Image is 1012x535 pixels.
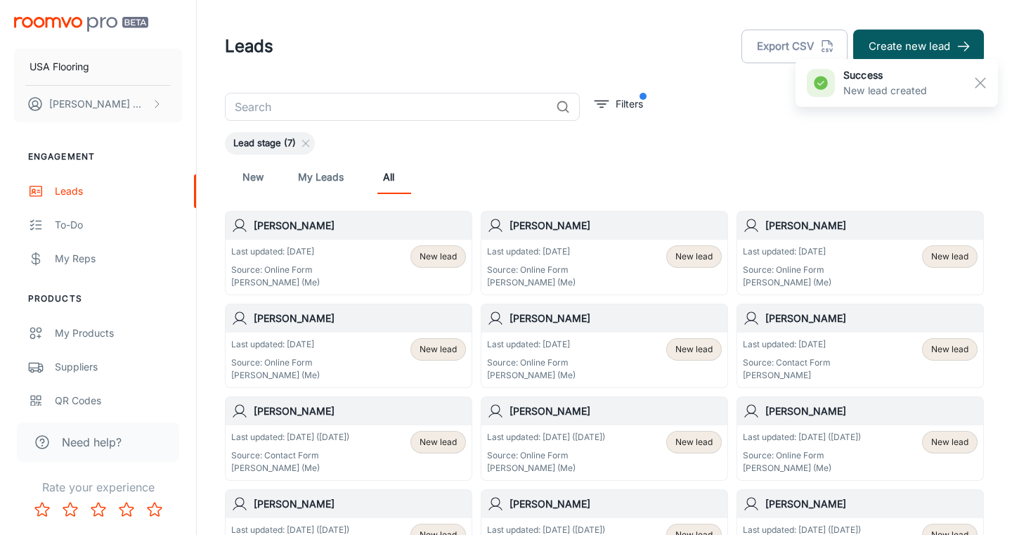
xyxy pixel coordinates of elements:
h6: success [843,67,927,83]
h6: [PERSON_NAME] [510,404,722,419]
button: Rate 5 star [141,496,169,524]
a: All [372,160,406,194]
p: Last updated: [DATE] [487,245,576,258]
p: Source: Online Form [231,356,320,369]
div: Suppliers [55,359,182,375]
a: [PERSON_NAME]Last updated: [DATE]Source: Online Form[PERSON_NAME] (Me)New lead [481,304,728,388]
div: QR Codes [55,393,182,408]
h6: [PERSON_NAME] [765,404,978,419]
a: [PERSON_NAME]Last updated: [DATE]Source: Contact Form[PERSON_NAME]New lead [737,304,984,388]
button: Rate 1 star [28,496,56,524]
p: Last updated: [DATE] ([DATE]) [487,431,605,444]
button: Export CSV [741,30,848,63]
p: Source: Online Form [487,356,576,369]
h6: [PERSON_NAME] [765,218,978,233]
span: New lead [420,436,457,449]
p: New lead created [843,83,927,98]
p: Source: Online Form [487,449,605,462]
p: Last updated: [DATE] ([DATE]) [743,431,861,444]
span: New lead [675,343,713,356]
h6: [PERSON_NAME] [765,311,978,326]
span: New lead [420,343,457,356]
p: Last updated: [DATE] [743,338,831,351]
a: [PERSON_NAME]Last updated: [DATE]Source: Online Form[PERSON_NAME] (Me)New lead [481,211,728,295]
input: Search [225,93,550,121]
button: USA Flooring [14,49,182,85]
a: [PERSON_NAME]Last updated: [DATE]Source: Online Form[PERSON_NAME] (Me)New lead [737,211,984,295]
p: Last updated: [DATE] [743,245,831,258]
p: [PERSON_NAME] (Me) [743,276,831,289]
p: Source: Online Form [231,264,320,276]
p: Last updated: [DATE] [231,245,320,258]
p: Rate your experience [11,479,185,496]
p: [PERSON_NAME] (Me) [487,369,576,382]
button: Rate 2 star [56,496,84,524]
div: To-do [55,217,182,233]
span: Need help? [62,434,122,451]
h6: [PERSON_NAME] [510,218,722,233]
p: Source: Contact Form [743,356,831,369]
p: Last updated: [DATE] ([DATE]) [231,431,349,444]
h6: [PERSON_NAME] [254,218,466,233]
h6: [PERSON_NAME] [765,496,978,512]
h6: [PERSON_NAME] [254,496,466,512]
p: [PERSON_NAME] (Me) [231,276,320,289]
p: Source: Online Form [487,264,576,276]
p: [PERSON_NAME] [743,369,831,382]
a: New [236,160,270,194]
div: My Products [55,325,182,341]
div: My Reps [55,251,182,266]
p: Last updated: [DATE] [231,338,320,351]
button: [PERSON_NAME] Worthington [14,86,182,122]
p: [PERSON_NAME] Worthington [49,96,148,112]
h6: [PERSON_NAME] [510,496,722,512]
button: Rate 4 star [112,496,141,524]
p: Last updated: [DATE] [487,338,576,351]
p: Filters [616,96,643,112]
h1: Leads [225,34,273,59]
p: Source: Online Form [743,264,831,276]
button: Rate 3 star [84,496,112,524]
a: [PERSON_NAME]Last updated: [DATE] ([DATE])Source: Online Form[PERSON_NAME] (Me)New lead [737,397,984,481]
a: [PERSON_NAME]Last updated: [DATE] ([DATE])Source: Online Form[PERSON_NAME] (Me)New lead [481,397,728,481]
p: Source: Online Form [743,449,861,462]
h6: [PERSON_NAME] [510,311,722,326]
h6: [PERSON_NAME] [254,404,466,419]
div: Leads [55,183,182,199]
a: [PERSON_NAME]Last updated: [DATE]Source: Online Form[PERSON_NAME] (Me)New lead [225,211,472,295]
span: New lead [420,250,457,263]
div: Lead stage (7) [225,132,315,155]
span: New lead [675,250,713,263]
span: New lead [931,250,968,263]
a: My Leads [298,160,344,194]
a: [PERSON_NAME]Last updated: [DATE] ([DATE])Source: Contact Form[PERSON_NAME] (Me)New lead [225,397,472,481]
p: [PERSON_NAME] (Me) [743,462,861,475]
p: Source: Contact Form [231,449,349,462]
p: [PERSON_NAME] (Me) [487,462,605,475]
p: [PERSON_NAME] (Me) [231,369,320,382]
span: New lead [931,436,968,449]
h6: [PERSON_NAME] [254,311,466,326]
p: USA Flooring [30,59,89,75]
span: New lead [675,436,713,449]
p: [PERSON_NAME] (Me) [487,276,576,289]
img: Roomvo PRO Beta [14,17,148,32]
a: [PERSON_NAME]Last updated: [DATE]Source: Online Form[PERSON_NAME] (Me)New lead [225,304,472,388]
button: filter [591,93,647,115]
p: [PERSON_NAME] (Me) [231,462,349,475]
button: Create new lead [853,30,984,63]
span: New lead [931,343,968,356]
span: Lead stage (7) [225,136,304,150]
